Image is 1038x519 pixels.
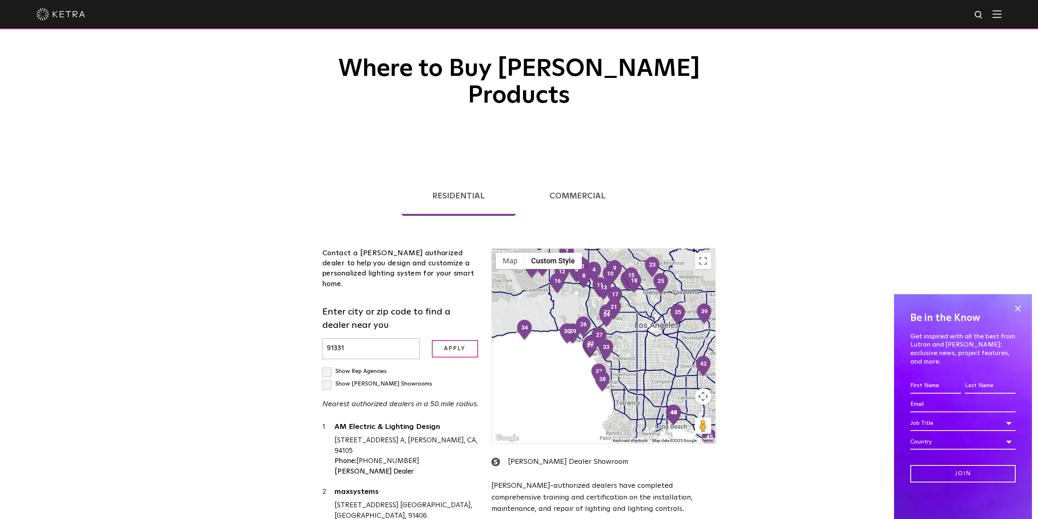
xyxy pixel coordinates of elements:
div: 26 [575,316,592,338]
div: 10 [602,265,619,287]
label: Show [PERSON_NAME] Showrooms [322,381,432,387]
div: 13 [595,279,612,301]
div: 1 [322,422,335,477]
div: Country [910,434,1016,450]
div: 39 [696,303,713,325]
button: Show street map [496,253,524,269]
img: showroom_icon.png [491,458,500,466]
div: [PHONE_NUMBER] [335,456,479,467]
div: Contact a [PERSON_NAME] authorized dealer to help you design and customize a personalized lightin... [322,248,479,289]
input: Apply [432,340,478,357]
div: 34 [516,319,533,341]
a: Open this area in Google Maps (opens a new window) [494,433,521,444]
p: Get inspired with all the best from Lutron and [PERSON_NAME]: exclusive news, project features, a... [910,332,1016,366]
a: maxsystems [335,488,479,498]
input: First Name [910,378,961,394]
button: Custom Style [524,253,582,269]
button: Drag Pegman onto the map to open Street View [695,418,711,434]
button: Map camera controls [695,388,711,405]
div: 11 [592,277,609,299]
div: 30 [559,323,576,345]
p: [PERSON_NAME]-authorized dealers have completed comprehensive training and certification on the i... [491,480,716,515]
div: 16 [549,273,566,295]
div: Job Title [910,416,1016,431]
strong: [PERSON_NAME] Dealer [335,468,414,475]
p: Nearest authorized dealers in a 50 mile radius. [322,398,479,410]
div: 17 [607,286,624,308]
strong: Phone: [335,458,356,465]
div: 8 [575,267,592,289]
div: [PERSON_NAME] Dealer Showroom [491,456,716,468]
div: 44 [665,404,682,426]
input: Join [910,465,1016,482]
a: Terms (opens in new tab) [701,438,713,443]
div: 33 [598,339,615,361]
div: 14 [620,271,637,293]
div: 24 [598,306,615,328]
div: [STREET_ADDRESS] A, [PERSON_NAME], CA, 94105 [335,435,479,456]
img: search icon [974,10,984,20]
div: 31 [581,337,598,359]
div: 18 [626,272,643,294]
button: Toggle fullscreen view [695,253,711,269]
label: Enter city or zip code to find a dealer near you [322,306,479,332]
input: Enter city or zip code [322,338,420,359]
input: Last Name [965,378,1016,394]
div: 4 [585,261,603,283]
img: Hamburger%20Nav.svg [993,10,1002,18]
a: Commercial [518,176,637,216]
div: 32 [582,335,599,357]
div: 21 [605,299,622,321]
span: Map data ©2025 Google [652,438,697,443]
div: 27 [591,327,608,349]
img: Google [494,433,521,444]
a: Residential [401,176,516,216]
img: ketra-logo-2019-white [36,8,85,20]
div: 15 [623,267,640,289]
div: 35 [669,304,686,326]
h4: Be in the Know [910,310,1016,326]
div: 9 [606,260,623,282]
div: 38 [594,371,611,393]
div: 22 [598,304,616,326]
button: Keyboard shortcuts [613,438,648,444]
input: Email [910,397,1016,412]
div: 23 [644,256,661,278]
div: 25 [652,273,669,295]
a: AM Electric & Lighting Design [335,423,479,433]
label: Show Rep Agencies [322,368,387,374]
div: 37 [590,363,607,385]
div: 42 [695,355,712,377]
